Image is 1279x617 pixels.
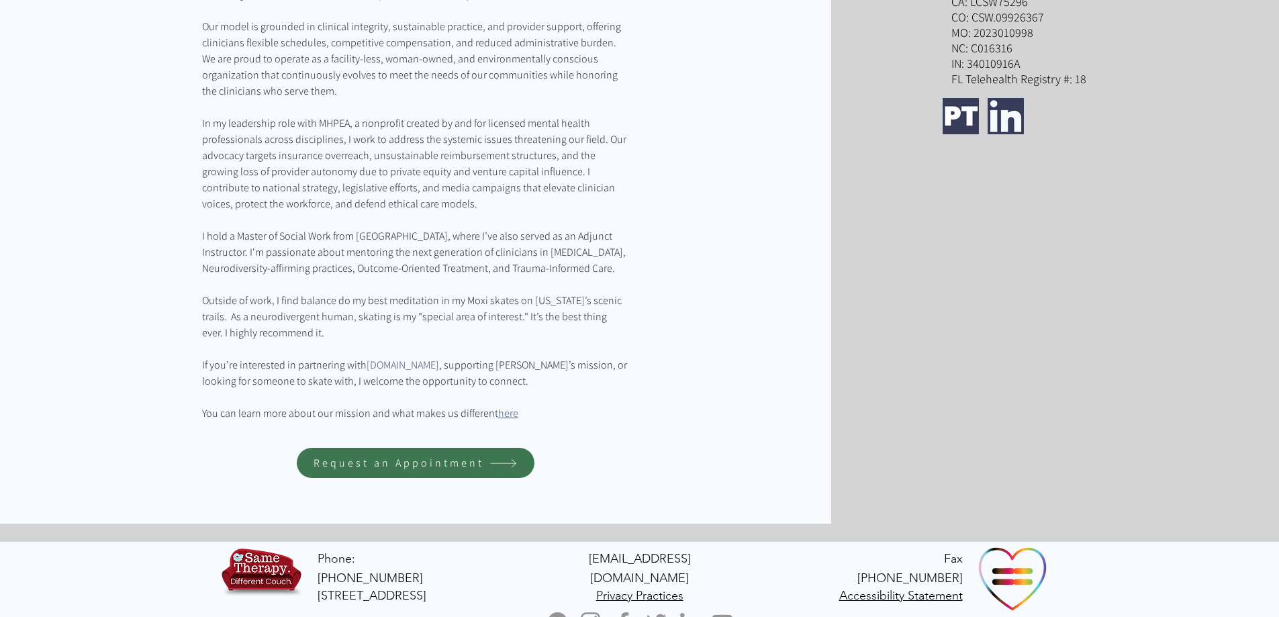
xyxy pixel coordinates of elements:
span: Outside of work, I find balance do my best meditation in my Moxi skates on [US_STATE]’s scenic tr... [202,293,624,340]
a: Phone: [PHONE_NUMBER] [318,551,423,585]
span: If you’re interested in partnering with [202,358,367,372]
a: here [498,406,518,420]
img: Ally Organization [977,542,1049,614]
span: Our model is grounded in clinical integrity, sustainable practice, and provider support, offering... [202,19,623,98]
span: You can learn more about our mission and what makes us different [202,406,498,420]
a: Request an Appointment [297,448,534,478]
img: Facebook Link [1033,98,1070,134]
a: [DOMAIN_NAME] [367,358,439,372]
span: [STREET_ADDRESS] [318,588,426,603]
a: [EMAIL_ADDRESS][DOMAIN_NAME] [589,551,691,585]
a: Accessibility Statement [839,587,963,603]
img: LinkedIn Link [988,98,1024,134]
span: In my leadership role with MHPEA, a nonprofit created by and for licensed mental health professio... [202,116,628,211]
img: Psychology Today Profile Link [943,98,979,134]
a: Privacy Practices [596,587,683,603]
span: I hold a Master of Social Work from [GEOGRAPHIC_DATA], where I’ve also served as an Adjunct Instr... [202,229,628,275]
span: Request an Appointment [314,456,484,470]
img: TBH.US [219,546,304,605]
